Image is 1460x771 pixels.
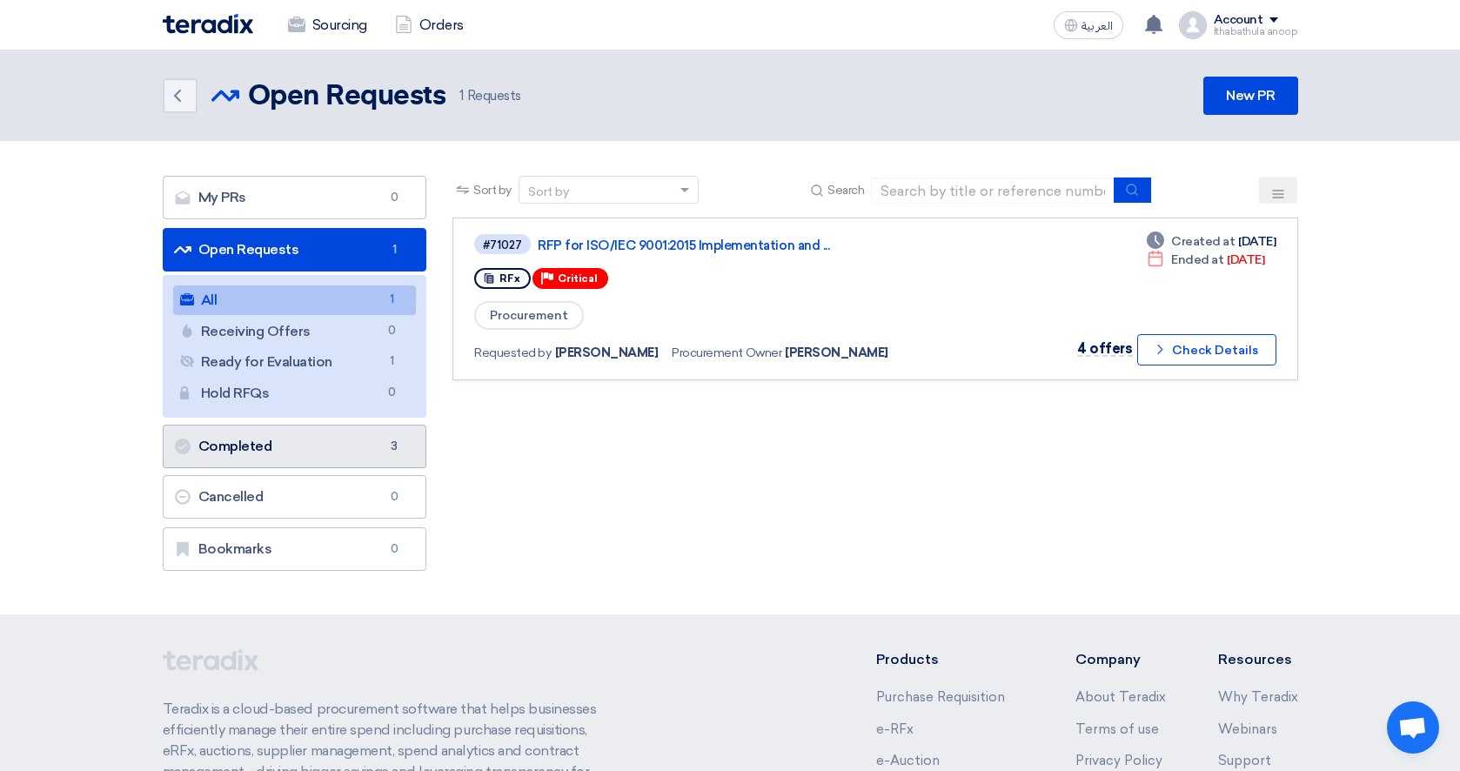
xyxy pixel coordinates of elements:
a: Privacy Policy [1075,753,1162,768]
a: Bookmarks0 [163,527,427,571]
span: 1 [381,291,402,309]
a: My PRs0 [163,176,427,219]
span: العربية [1082,20,1113,32]
h2: Open Requests [248,79,446,114]
button: العربية [1054,11,1123,39]
span: 4 offers [1077,340,1132,357]
li: Products [876,649,1023,670]
span: Sort by [473,181,512,199]
a: Why Teradix [1218,689,1298,705]
a: Ready for Evaluation [173,347,417,377]
div: Open chat [1387,701,1439,754]
span: 0 [381,322,402,340]
a: All [173,285,417,315]
a: Support [1218,753,1271,768]
a: Sourcing [274,6,381,44]
span: Search [827,181,864,199]
input: Search by title or reference number [871,178,1115,204]
span: 0 [381,384,402,402]
span: 0 [384,488,405,506]
span: [PERSON_NAME] [555,344,659,362]
img: Teradix logo [163,14,253,34]
span: Requested by [474,344,551,362]
a: New PR [1203,77,1297,115]
span: Critical [558,272,598,285]
li: Resources [1218,649,1298,670]
div: [DATE] [1147,232,1276,251]
li: Company [1075,649,1166,670]
a: Purchase Requisition [876,689,1005,705]
a: Hold RFQs [173,379,417,408]
a: Completed3 [163,425,427,468]
a: About Teradix [1075,689,1166,705]
img: profile_test.png [1179,11,1207,39]
div: #71027 [483,239,522,251]
span: Procurement Owner [672,344,781,362]
span: Created at [1171,232,1235,251]
button: Check Details [1137,334,1276,365]
span: RFx [499,272,520,285]
div: Sort by [528,183,569,201]
a: RFP for ISO/IEC 9001:2015 Implementation and ... [538,238,973,253]
a: Open Requests1 [163,228,427,272]
a: Cancelled0 [163,475,427,519]
a: e-RFx [876,721,914,737]
div: Account [1214,13,1263,28]
span: 1 [381,352,402,371]
a: Orders [381,6,478,44]
span: 0 [384,189,405,206]
span: 0 [384,540,405,558]
a: Receiving Offers [173,317,417,346]
span: Requests [459,86,521,106]
span: Ended at [1171,251,1223,269]
span: Procurement [474,301,584,330]
a: Webinars [1218,721,1277,737]
div: Ithabathula anoop [1214,27,1298,37]
span: [PERSON_NAME] [785,344,888,362]
a: e-Auction [876,753,940,768]
a: Terms of use [1075,721,1159,737]
span: 3 [384,438,405,455]
span: 1 [459,88,464,104]
span: 1 [384,241,405,258]
div: [DATE] [1147,251,1264,269]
